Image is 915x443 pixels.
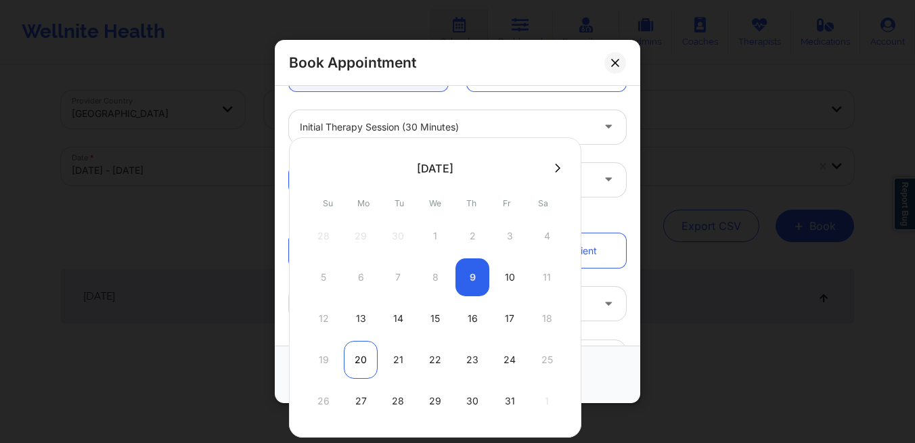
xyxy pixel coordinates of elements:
div: Thu Oct 23 2025 [455,341,489,379]
div: Thu Oct 30 2025 [455,382,489,420]
abbr: Wednesday [429,198,441,208]
div: Mon Oct 13 2025 [344,300,378,337]
div: Tue Oct 28 2025 [381,382,415,420]
div: Fri Oct 31 2025 [493,382,527,420]
div: [DATE] [417,162,453,175]
div: Thu Oct 16 2025 [455,300,489,337]
abbr: Thursday [466,198,476,208]
div: Tue Oct 21 2025 [381,341,415,379]
div: Wed Oct 29 2025 [418,382,452,420]
div: Fri Oct 17 2025 [493,300,527,337]
div: Tue Oct 14 2025 [381,300,415,337]
abbr: Tuesday [395,198,404,208]
div: Fri Oct 10 2025 [493,258,527,296]
abbr: Friday [503,198,511,208]
abbr: Sunday [323,198,333,208]
div: Initial Therapy Session (30 minutes) [300,110,592,144]
div: Mon Oct 20 2025 [344,341,378,379]
div: Wed Oct 15 2025 [418,300,452,337]
h2: Book Appointment [289,53,416,72]
div: Fri Oct 24 2025 [493,341,527,379]
abbr: Monday [357,198,370,208]
div: Patient information: [280,211,635,225]
abbr: Saturday [538,198,548,208]
div: Wed Oct 22 2025 [418,341,452,379]
div: Mon Oct 27 2025 [344,382,378,420]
